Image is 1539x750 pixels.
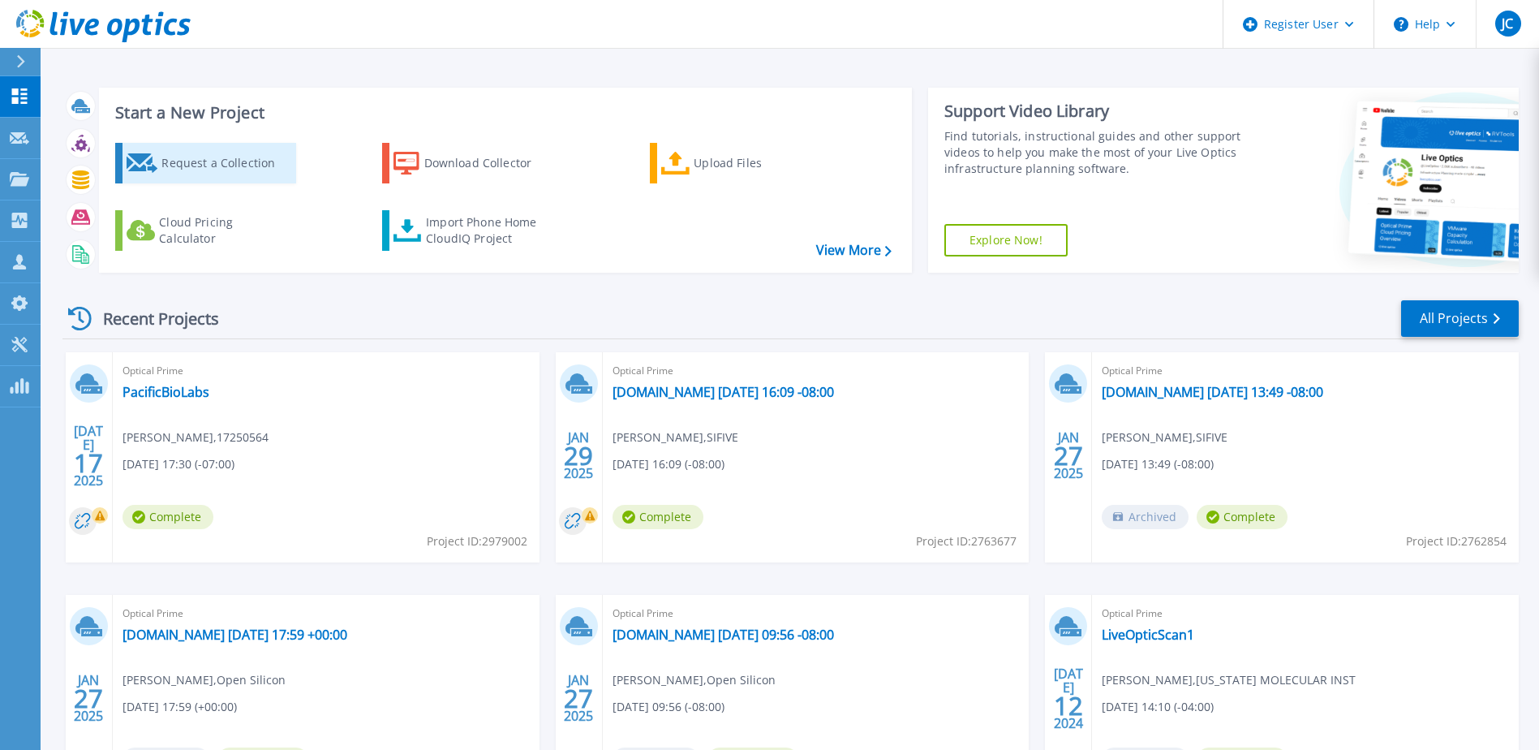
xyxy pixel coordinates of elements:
[123,505,213,529] span: Complete
[74,456,103,470] span: 17
[382,143,563,183] a: Download Collector
[694,147,823,179] div: Upload Files
[1197,505,1288,529] span: Complete
[613,605,1020,623] span: Optical Prime
[1102,455,1214,473] span: [DATE] 13:49 (-08:00)
[123,362,530,380] span: Optical Prime
[1102,505,1189,529] span: Archived
[1054,699,1083,713] span: 12
[944,128,1245,177] div: Find tutorials, instructional guides and other support videos to help you make the most of your L...
[1502,17,1513,30] span: JC
[1102,384,1323,400] a: [DOMAIN_NAME] [DATE] 13:49 -08:00
[816,243,892,258] a: View More
[613,384,834,400] a: [DOMAIN_NAME] [DATE] 16:09 -08:00
[74,692,103,705] span: 27
[1102,698,1214,716] span: [DATE] 14:10 (-04:00)
[1053,669,1084,728] div: [DATE] 2024
[426,214,552,247] div: Import Phone Home CloudIQ Project
[115,104,891,122] h3: Start a New Project
[427,532,527,550] span: Project ID: 2979002
[613,698,724,716] span: [DATE] 09:56 (-08:00)
[1102,671,1356,689] span: [PERSON_NAME] , [US_STATE] MOLECULAR INST
[564,692,593,705] span: 27
[613,671,776,689] span: [PERSON_NAME] , Open Silicon
[613,429,738,446] span: [PERSON_NAME] , SIFIVE
[613,362,1020,380] span: Optical Prime
[123,698,237,716] span: [DATE] 17:59 (+00:00)
[1102,627,1194,643] a: LiveOpticScan1
[123,671,286,689] span: [PERSON_NAME] , Open Silicon
[123,429,269,446] span: [PERSON_NAME] , 17250564
[650,143,831,183] a: Upload Files
[944,101,1245,122] div: Support Video Library
[115,210,296,251] a: Cloud Pricing Calculator
[73,669,104,728] div: JAN 2025
[1102,605,1509,623] span: Optical Prime
[613,455,724,473] span: [DATE] 16:09 (-08:00)
[1401,300,1519,337] a: All Projects
[73,426,104,485] div: [DATE] 2025
[1102,362,1509,380] span: Optical Prime
[123,455,234,473] span: [DATE] 17:30 (-07:00)
[1054,449,1083,463] span: 27
[1053,426,1084,485] div: JAN 2025
[123,384,209,400] a: PacificBioLabs
[1406,532,1507,550] span: Project ID: 2762854
[916,532,1017,550] span: Project ID: 2763677
[161,147,291,179] div: Request a Collection
[944,224,1068,256] a: Explore Now!
[564,449,593,463] span: 29
[424,147,554,179] div: Download Collector
[62,299,241,338] div: Recent Projects
[563,426,594,485] div: JAN 2025
[123,627,347,643] a: [DOMAIN_NAME] [DATE] 17:59 +00:00
[1102,429,1227,446] span: [PERSON_NAME] , SIFIVE
[123,605,530,623] span: Optical Prime
[613,505,703,529] span: Complete
[563,669,594,728] div: JAN 2025
[115,143,296,183] a: Request a Collection
[159,214,289,247] div: Cloud Pricing Calculator
[613,627,834,643] a: [DOMAIN_NAME] [DATE] 09:56 -08:00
